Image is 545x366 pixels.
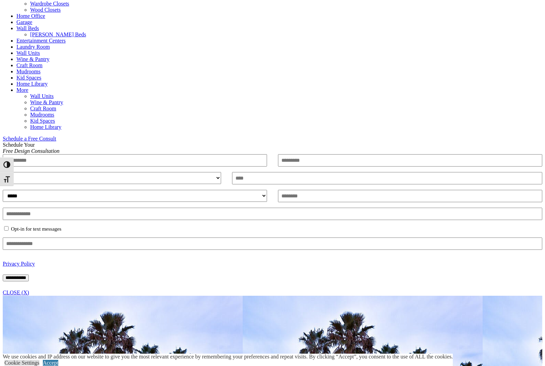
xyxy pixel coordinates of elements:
[16,62,43,68] a: Craft Room
[3,142,60,154] span: Schedule Your
[30,1,69,7] a: Wardrobe Closets
[16,38,66,44] a: Entertainment Centers
[16,56,49,62] a: Wine & Pantry
[30,106,56,111] a: Craft Room
[16,44,50,50] a: Laundry Room
[43,360,58,366] a: Accept
[16,19,32,25] a: Garage
[3,148,60,154] em: Free Design Consultation
[30,93,53,99] a: Wall Units
[16,81,48,87] a: Home Library
[4,360,39,366] a: Cookie Settings
[3,290,29,295] a: CLOSE (X)
[16,50,40,56] a: Wall Units
[30,118,55,124] a: Kid Spaces
[16,87,28,93] a: More menu text will display only on big screen
[11,226,61,232] label: Opt-in for text messages
[30,99,63,105] a: Wine & Pantry
[30,124,61,130] a: Home Library
[16,25,39,31] a: Wall Beds
[16,75,41,81] a: Kid Spaces
[30,32,86,37] a: [PERSON_NAME] Beds
[16,13,45,19] a: Home Office
[30,7,61,13] a: Wood Closets
[3,354,453,360] div: We use cookies and IP address on our website to give you the most relevant experience by remember...
[30,112,54,118] a: Mudrooms
[3,136,56,142] a: Schedule a Free Consult (opens a dropdown menu)
[3,261,35,267] a: Privacy Policy
[16,69,40,74] a: Mudrooms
